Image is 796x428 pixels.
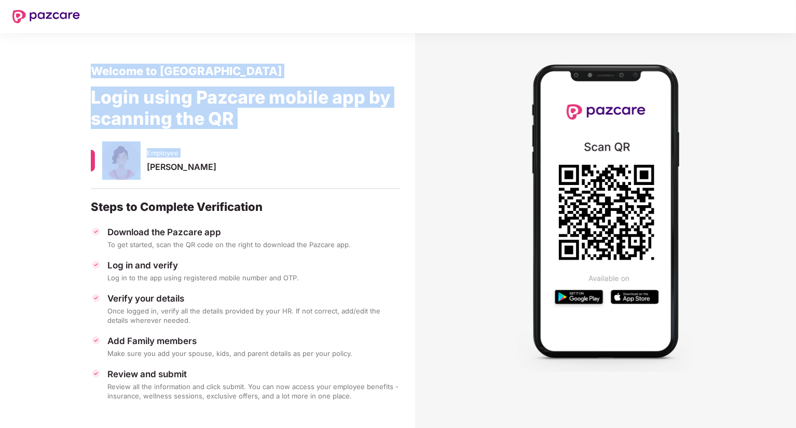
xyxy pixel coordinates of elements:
div: Log in to the app using registered mobile number and OTP. [107,273,400,282]
img: Mobile [517,51,694,372]
span: Employee [147,148,179,158]
img: svg+xml;base64,PHN2ZyBpZD0iVGljay0zMngzMiIgeG1sbnM9Imh0dHA6Ly93d3cudzMub3JnLzIwMDAvc3ZnIiB3aWR0aD... [91,226,101,237]
div: Download the Pazcare app [107,226,400,238]
div: Log in and verify [107,260,400,271]
div: Login using Pazcare mobile app by scanning the QR [91,78,400,141]
div: Verify your details [107,293,400,304]
div: Review all the information and click submit. You can now access your employee benefits - insuranc... [107,382,400,401]
img: svg+xml;base64,PHN2ZyBpZD0iVGljay0zMngzMiIgeG1sbnM9Imh0dHA6Ly93d3cudzMub3JnLzIwMDAvc3ZnIiB3aWR0aD... [91,368,101,379]
img: New Pazcare Logo [12,10,80,23]
div: [PERSON_NAME] [147,162,400,182]
img: svg+xml;base64,PHN2ZyB4bWxucz0iaHR0cDovL3d3dy53My5vcmcvMjAwMC9zdmciIHhtbG5zOnhsaW5rPSJodHRwOi8vd3... [102,141,141,180]
img: svg+xml;base64,PHN2ZyBpZD0iVGljay0zMngzMiIgeG1sbnM9Imh0dHA6Ly93d3cudzMub3JnLzIwMDAvc3ZnIiB3aWR0aD... [91,260,101,270]
img: svg+xml;base64,PHN2ZyBpZD0iVGljay0zMngzMiIgeG1sbnM9Imh0dHA6Ly93d3cudzMub3JnLzIwMDAvc3ZnIiB3aWR0aD... [91,335,101,346]
div: Review and submit [107,368,400,380]
div: Once logged in, verify all the details provided by your HR. If not correct, add/edit the details ... [107,306,400,325]
div: Add Family members [107,335,400,347]
div: Steps to Complete Verification [91,199,400,214]
div: Make sure you add your spouse, kids, and parent details as per your policy. [107,349,400,358]
div: To get started, scan the QR code on the right to download the Pazcare app. [107,240,400,249]
div: Welcome to [GEOGRAPHIC_DATA] [91,64,400,78]
img: svg+xml;base64,PHN2ZyBpZD0iVGljay0zMngzMiIgeG1sbnM9Imh0dHA6Ly93d3cudzMub3JnLzIwMDAvc3ZnIiB3aWR0aD... [91,293,101,303]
